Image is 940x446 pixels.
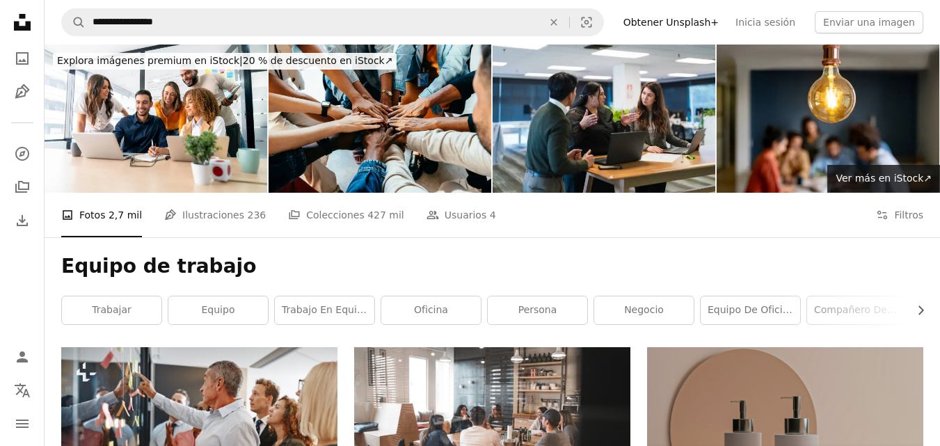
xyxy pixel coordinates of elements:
a: Historial de descargas [8,207,36,234]
a: Obtener Unsplash+ [615,11,727,33]
img: Business idea [717,45,939,193]
span: Explora imágenes premium en iStock | [57,55,243,66]
button: Idioma [8,376,36,404]
a: Colecciones [8,173,36,201]
button: desplazar lista a la derecha [908,296,923,324]
form: Encuentra imágenes en todo el sitio [61,8,604,36]
img: Asociación y colaboración en la oficina, discusión grupal para retroalimentación. [493,45,715,193]
img: Concepto de trabajo en equipo con diversas manos que se unen, simbolizando la unidad, la cooperac... [269,45,491,193]
a: El gerente maduro y su equipo hacen una lluvia de ideas con notas adhesivas en una pared de vidri... [61,415,337,427]
a: Equipo de oficina [701,296,800,324]
span: 20 % de descuento en iStock ↗ [57,55,392,66]
a: Fotos [8,45,36,72]
a: trabajar [62,296,161,324]
a: Inicio — Unsplash [8,8,36,39]
a: Ver más en iStock↗ [827,165,940,193]
a: compañero de trabajo [807,296,907,324]
a: Ilustraciones 236 [164,193,266,237]
span: 427 mil [367,207,404,223]
a: trabajo en equipo [275,296,374,324]
button: Filtros [876,193,923,237]
button: Búsqueda visual [570,9,603,35]
span: 236 [247,207,266,223]
a: negocio [594,296,694,324]
a: Colecciones 427 mil [288,193,404,237]
a: Explora imágenes premium en iStock|20 % de descuento en iStock↗ [45,45,405,78]
button: Enviar una imagen [815,11,923,33]
a: Ilustraciones [8,78,36,106]
h1: Equipo de trabajo [61,254,923,279]
a: equipo [168,296,268,324]
a: Usuarios 4 [427,193,496,237]
a: people sitting on chair [354,418,630,431]
img: Feliz grupo de compañeros de trabajo compartiendo ideas en una reunión de negocios [45,45,267,193]
button: Buscar en Unsplash [62,9,86,35]
span: 4 [490,207,496,223]
button: Menú [8,410,36,438]
a: Explorar [8,140,36,168]
a: oficina [381,296,481,324]
a: Iniciar sesión / Registrarse [8,343,36,371]
a: persona [488,296,587,324]
a: Inicia sesión [727,11,804,33]
span: Ver más en iStock ↗ [836,173,932,184]
button: Borrar [539,9,569,35]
